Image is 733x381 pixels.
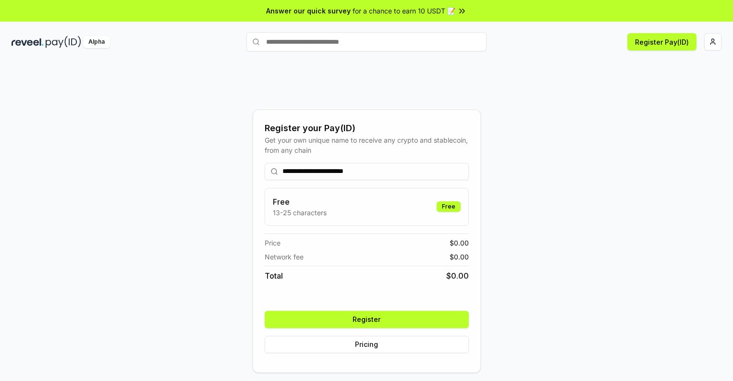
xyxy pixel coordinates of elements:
[265,270,283,282] span: Total
[273,196,327,208] h3: Free
[265,336,469,353] button: Pricing
[265,252,304,262] span: Network fee
[265,135,469,155] div: Get your own unique name to receive any crypto and stablecoin, from any chain
[446,270,469,282] span: $ 0.00
[450,252,469,262] span: $ 0.00
[83,36,110,48] div: Alpha
[265,311,469,328] button: Register
[46,36,81,48] img: pay_id
[627,33,696,50] button: Register Pay(ID)
[265,122,469,135] div: Register your Pay(ID)
[266,6,351,16] span: Answer our quick survey
[353,6,455,16] span: for a chance to earn 10 USDT 📝
[437,201,461,212] div: Free
[265,238,281,248] span: Price
[273,208,327,218] p: 13-25 characters
[12,36,44,48] img: reveel_dark
[450,238,469,248] span: $ 0.00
